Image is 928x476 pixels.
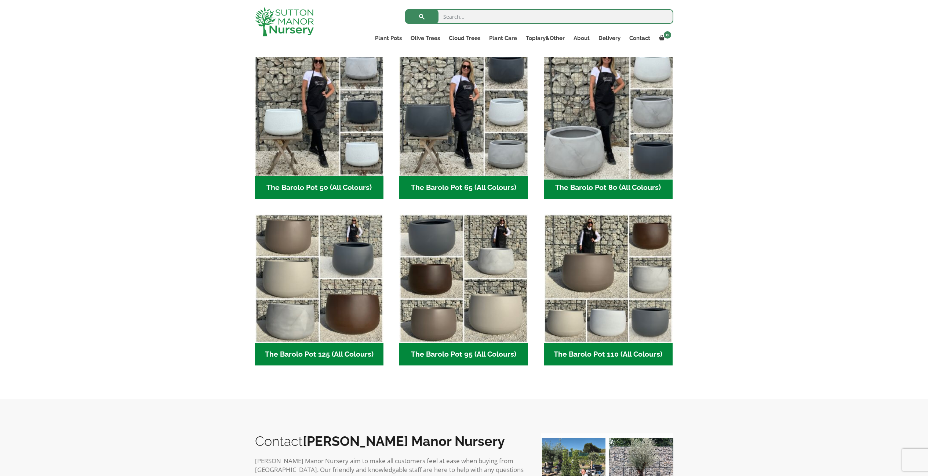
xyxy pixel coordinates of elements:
input: Search... [405,9,673,24]
a: Topiary&Other [521,33,569,43]
a: Plant Pots [371,33,406,43]
a: Olive Trees [406,33,444,43]
h2: The Barolo Pot 80 (All Colours) [544,176,673,199]
img: The Barolo Pot 65 (All Colours) [399,47,528,176]
a: Contact [625,33,655,43]
a: Visit product category The Barolo Pot 125 (All Colours) [255,214,384,365]
a: Visit product category The Barolo Pot 65 (All Colours) [399,47,528,199]
a: About [569,33,594,43]
h2: The Barolo Pot 125 (All Colours) [255,343,384,366]
a: Plant Care [485,33,521,43]
a: Visit product category The Barolo Pot 110 (All Colours) [544,214,673,365]
h2: The Barolo Pot 95 (All Colours) [399,343,528,366]
h2: Contact [255,433,527,449]
img: logo [255,7,314,36]
a: 0 [655,33,673,43]
a: Cloud Trees [444,33,485,43]
img: The Barolo Pot 95 (All Colours) [399,214,528,343]
a: Visit product category The Barolo Pot 50 (All Colours) [255,47,384,199]
b: [PERSON_NAME] Manor Nursery [303,433,505,449]
img: The Barolo Pot 50 (All Colours) [255,47,384,176]
img: The Barolo Pot 80 (All Colours) [541,44,676,179]
img: The Barolo Pot 125 (All Colours) [255,214,384,343]
h2: The Barolo Pot 110 (All Colours) [544,343,673,366]
a: Visit product category The Barolo Pot 95 (All Colours) [399,214,528,365]
h2: The Barolo Pot 65 (All Colours) [399,176,528,199]
a: Visit product category The Barolo Pot 80 (All Colours) [544,47,673,199]
h2: The Barolo Pot 50 (All Colours) [255,176,384,199]
a: Delivery [594,33,625,43]
span: 0 [664,31,671,39]
img: The Barolo Pot 110 (All Colours) [544,214,673,343]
